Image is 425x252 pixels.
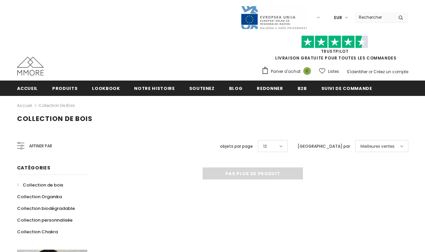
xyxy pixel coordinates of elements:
a: Accueil [17,81,38,96]
label: [GEOGRAPHIC_DATA] par [298,143,350,150]
a: Collection biodégradable [17,203,75,214]
a: Collection Organika [17,191,62,203]
a: Notre histoire [134,81,175,96]
span: Collection Organika [17,194,62,200]
span: 12 [263,143,267,150]
span: Collection de bois [23,182,63,188]
img: Faites confiance aux étoiles pilotes [301,35,368,48]
span: Collection personnalisée [17,217,73,223]
span: B2B [298,85,307,92]
span: or [368,69,373,75]
span: Collection Chakra [17,229,58,235]
a: Suivi de commande [321,81,372,96]
a: Collection Chakra [17,226,58,238]
span: soutenez [189,85,215,92]
span: Notre histoire [134,85,175,92]
input: Search Site [355,12,393,22]
img: Javni Razpis [240,5,307,30]
a: Collection personnalisée [17,214,73,226]
a: Blog [229,81,243,96]
a: Redonner [257,81,283,96]
span: 0 [303,67,311,75]
a: Collection de bois [38,103,75,108]
a: Accueil [17,102,32,110]
span: Lookbook [92,85,120,92]
a: S'identifier [347,69,367,75]
label: objets par page [220,143,253,150]
span: Produits [52,85,78,92]
span: LIVRAISON GRATUITE POUR TOUTES LES COMMANDES [261,38,408,61]
span: Suivi de commande [321,85,372,92]
span: Collection biodégradable [17,205,75,212]
a: Listes [319,66,339,77]
span: Redonner [257,85,283,92]
span: Accueil [17,85,38,92]
span: Collection de bois [17,114,93,123]
a: Collection de bois [17,179,63,191]
a: Lookbook [92,81,120,96]
img: Cas MMORE [17,57,44,76]
span: EUR [334,14,342,21]
span: Affiner par [29,142,52,150]
span: Catégories [17,164,50,171]
a: B2B [298,81,307,96]
a: Javni Razpis [240,14,307,20]
a: Produits [52,81,78,96]
span: Meilleures ventes [360,143,395,150]
span: Panier d'achat [271,68,301,75]
a: soutenez [189,81,215,96]
span: Blog [229,85,243,92]
span: Listes [328,68,339,75]
a: Créez un compte [374,69,408,75]
a: TrustPilot [321,48,349,54]
a: Panier d'achat 0 [261,67,314,77]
